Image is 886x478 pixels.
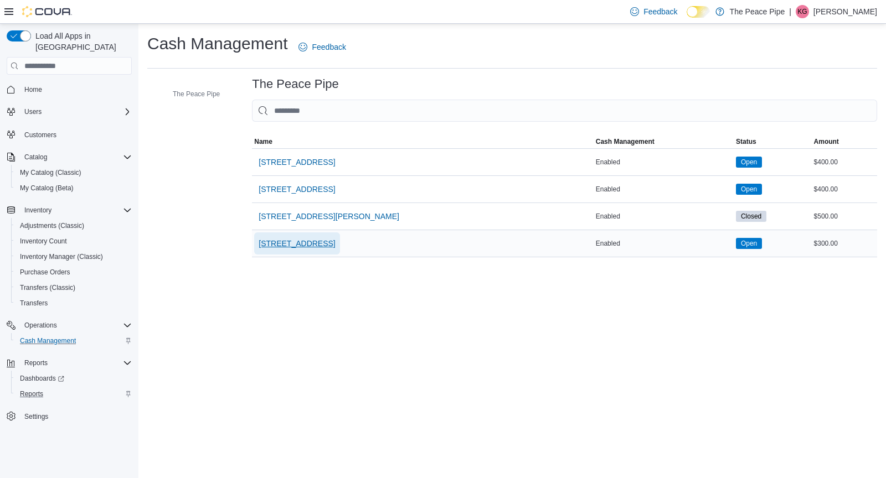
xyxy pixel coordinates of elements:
[789,5,791,18] p: |
[20,374,64,383] span: Dashboards
[2,318,136,333] button: Operations
[736,137,756,146] span: Status
[20,319,132,332] span: Operations
[252,135,593,148] button: Name
[20,82,132,96] span: Home
[626,1,682,23] a: Feedback
[596,137,655,146] span: Cash Management
[16,235,71,248] a: Inventory Count
[20,105,46,118] button: Users
[16,266,132,279] span: Purchase Orders
[16,181,132,195] span: My Catalog (Beta)
[594,210,734,223] div: Enabled
[20,128,61,142] a: Customers
[20,105,132,118] span: Users
[20,204,56,217] button: Inventory
[812,183,877,196] div: $400.00
[20,150,132,164] span: Catalog
[16,297,52,310] a: Transfers
[254,151,339,173] button: [STREET_ADDRESS]
[812,210,877,223] div: $500.00
[812,155,877,169] div: $400.00
[24,107,42,116] span: Users
[294,36,350,58] a: Feedback
[24,153,47,162] span: Catalog
[259,184,335,195] span: [STREET_ADDRESS]
[11,249,136,264] button: Inventory Manager (Classic)
[736,238,762,249] span: Open
[16,219,89,232] a: Adjustments (Classic)
[20,268,70,277] span: Purchase Orders
[24,321,57,330] span: Operations
[252,77,338,91] h3: The Peace Pipe
[796,5,809,18] div: Katie Gordon
[20,409,132,423] span: Settings
[24,358,48,367] span: Reports
[736,211,766,222] span: Closed
[814,137,839,146] span: Amount
[2,126,136,142] button: Customers
[2,81,136,97] button: Home
[2,149,136,165] button: Catalog
[11,371,136,386] a: Dashboards
[312,41,346,53] span: Feedback
[16,250,107,263] a: Inventory Manager (Classic)
[812,135,877,148] button: Amount
[16,334,80,347] a: Cash Management
[24,206,51,215] span: Inventory
[11,180,136,196] button: My Catalog (Beta)
[20,410,53,423] a: Settings
[22,6,72,17] img: Cova
[16,334,132,347] span: Cash Management
[259,157,335,168] span: [STREET_ADDRESS]
[20,319,61,332] button: Operations
[20,168,81,177] span: My Catalog (Classic)
[736,184,762,195] span: Open
[147,33,287,55] h1: Cash Management
[11,333,136,349] button: Cash Management
[20,150,51,164] button: Catalog
[643,6,677,17] span: Feedback
[20,184,74,193] span: My Catalog (Beta)
[20,252,103,261] span: Inventory Manager (Classic)
[11,218,136,233] button: Adjustments (Classic)
[20,299,48,308] span: Transfers
[730,5,785,18] p: The Peace Pipe
[734,135,812,148] button: Status
[594,183,734,196] div: Enabled
[11,295,136,311] button: Transfers
[11,233,136,249] button: Inventory Count
[24,85,42,94] span: Home
[812,237,877,250] div: $300.00
[20,127,132,141] span: Customers
[594,237,734,250] div: Enabled
[16,387,132,401] span: Reports
[16,281,132,294] span: Transfers (Classic)
[254,137,272,146] span: Name
[16,281,80,294] a: Transfers (Classic)
[20,356,52,370] button: Reports
[259,211,399,222] span: [STREET_ADDRESS][PERSON_NAME]
[173,90,220,98] span: The Peace Pipe
[736,157,762,168] span: Open
[11,386,136,402] button: Reports
[20,204,132,217] span: Inventory
[16,372,69,385] a: Dashboards
[741,211,761,221] span: Closed
[594,135,734,148] button: Cash Management
[20,389,43,398] span: Reports
[31,30,132,53] span: Load All Apps in [GEOGRAPHIC_DATA]
[7,77,132,453] nav: Complex example
[252,100,877,122] input: This is a search bar. As you type, the results lower in the page will automatically filter.
[16,219,132,232] span: Adjustments (Classic)
[20,356,132,370] span: Reports
[20,336,76,345] span: Cash Management
[16,166,86,179] a: My Catalog (Classic)
[20,83,47,96] a: Home
[16,297,132,310] span: Transfers
[16,372,132,385] span: Dashboards
[16,250,132,263] span: Inventory Manager (Classic)
[16,266,75,279] a: Purchase Orders
[813,5,877,18] p: [PERSON_NAME]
